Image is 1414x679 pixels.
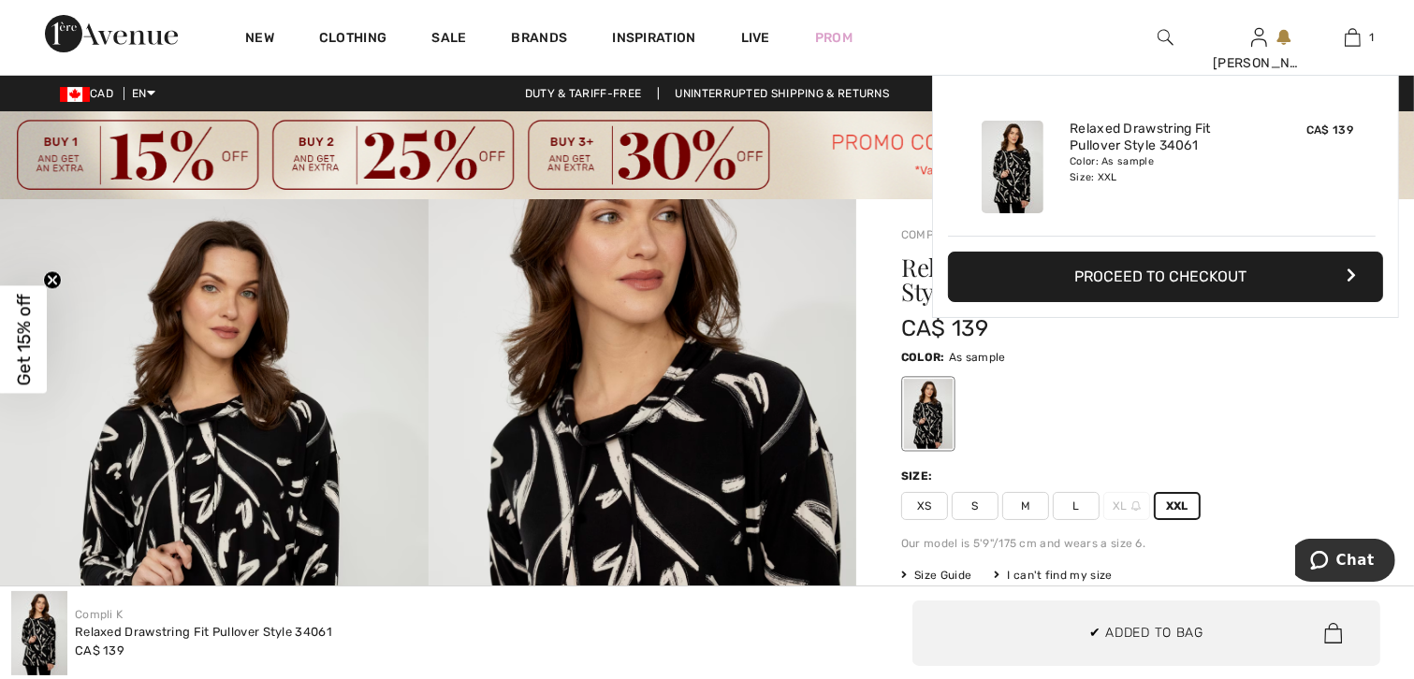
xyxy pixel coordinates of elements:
[512,30,568,50] a: Brands
[60,87,90,102] img: Canadian Dollar
[1213,53,1305,73] div: [PERSON_NAME]
[1070,154,1254,184] div: Color: As sample Size: XXL
[75,643,124,657] span: CA$ 139
[741,28,770,48] a: Live
[904,380,953,450] div: As sample
[431,30,466,50] a: Sale
[1306,123,1353,137] span: CA$ 139
[901,228,954,241] a: Compli K
[245,30,274,50] a: New
[1370,29,1375,46] span: 1
[1295,539,1395,585] iframe: Opens a widget where you can chat to one of our agents
[13,294,35,385] span: Get 15% off
[952,492,999,520] span: S
[901,535,1369,552] div: Our model is 5'9"/175 cm and wears a size 6.
[132,87,155,100] span: EN
[1251,26,1267,49] img: My Info
[901,468,937,484] div: Size:
[1154,492,1201,520] span: XXL
[43,271,62,290] button: Close teaser
[994,567,1112,584] div: I can't find my size
[1345,26,1361,49] img: My Bag
[815,28,853,48] a: Prom
[612,30,695,50] span: Inspiration
[11,591,67,675] img: Relaxed Drawstring Fit Pullover Style 34061
[45,15,178,52] img: 1ère Avenue
[982,121,1043,213] img: Relaxed Drawstring Fit Pullover Style 34061
[901,315,988,341] span: CA$ 139
[1103,492,1150,520] span: XL
[1158,26,1173,49] img: search the website
[1324,623,1342,643] img: Bag.svg
[1089,623,1203,643] span: ✔ Added to Bag
[912,600,1380,666] button: ✔ Added to Bag
[1070,121,1254,154] a: Relaxed Drawstring Fit Pullover Style 34061
[1131,501,1141,511] img: ring-m.svg
[319,30,386,50] a: Clothing
[901,255,1291,304] h1: Relaxed Drawstring Fit Pullover Style 34061
[75,608,123,621] a: Compli K
[60,87,121,100] span: CAD
[1306,26,1398,49] a: 1
[901,492,948,520] span: XS
[948,252,1383,302] button: Proceed to Checkout
[1002,492,1049,520] span: M
[1053,492,1100,520] span: L
[901,351,945,364] span: Color:
[75,623,332,642] div: Relaxed Drawstring Fit Pullover Style 34061
[901,567,971,584] span: Size Guide
[1251,28,1267,46] a: Sign In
